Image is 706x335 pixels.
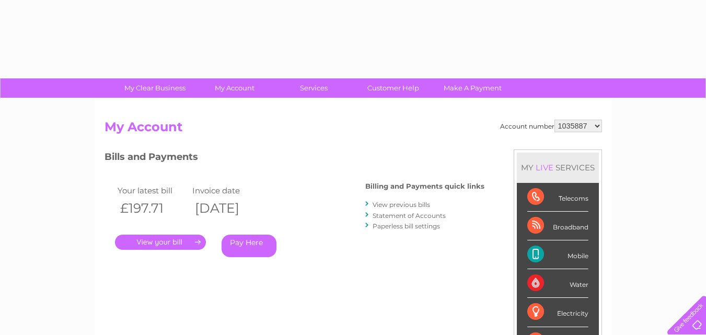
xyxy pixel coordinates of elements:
h2: My Account [105,120,602,140]
td: Invoice date [190,183,265,198]
a: My Clear Business [112,78,198,98]
div: Electricity [527,298,588,327]
a: Make A Payment [430,78,516,98]
h3: Bills and Payments [105,149,484,168]
h4: Billing and Payments quick links [365,182,484,190]
div: Telecoms [527,183,588,212]
div: Mobile [527,240,588,269]
a: My Account [191,78,277,98]
div: Water [527,269,588,298]
div: Account number [500,120,602,132]
a: Paperless bill settings [373,222,440,230]
a: View previous bills [373,201,430,209]
a: Statement of Accounts [373,212,446,220]
a: Services [271,78,357,98]
td: Your latest bill [115,183,190,198]
a: . [115,235,206,250]
th: [DATE] [190,198,265,219]
a: Pay Here [222,235,276,257]
div: Broadband [527,212,588,240]
th: £197.71 [115,198,190,219]
a: Customer Help [350,78,436,98]
div: MY SERVICES [517,153,599,182]
div: LIVE [534,163,555,172]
